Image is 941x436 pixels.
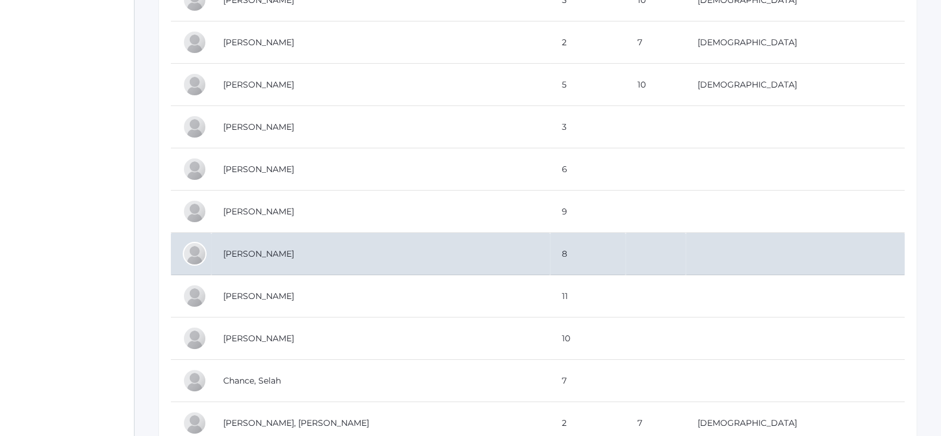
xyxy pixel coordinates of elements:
td: 7 [626,21,686,64]
td: 5 [550,64,625,106]
div: Pierce Brozek [183,200,207,223]
td: [PERSON_NAME] [211,275,550,317]
td: [PERSON_NAME] [211,21,550,64]
div: Eva Carr [183,242,207,266]
div: Josie Bassett [183,73,207,96]
td: Chance, Selah [211,360,550,402]
td: 9 [550,191,625,233]
div: Selah Chance [183,369,207,393]
td: 2 [550,21,625,64]
td: 7 [550,360,625,402]
td: [PERSON_NAME] [211,191,550,233]
td: 10 [550,317,625,360]
td: 3 [550,106,625,148]
div: Elijah Benzinger-Stephens [183,115,207,139]
div: Reese Carr [183,284,207,308]
td: 10 [626,64,686,106]
td: 6 [550,148,625,191]
div: Gabby Brozek [183,157,207,181]
td: [PERSON_NAME] [211,233,550,275]
td: [DEMOGRAPHIC_DATA] [686,64,905,106]
td: [PERSON_NAME] [211,148,550,191]
td: 8 [550,233,625,275]
div: Graham Bassett [183,30,207,54]
div: Sullivan Clyne [183,411,207,435]
td: [DEMOGRAPHIC_DATA] [686,21,905,64]
td: [PERSON_NAME] [211,317,550,360]
div: Zoe Carr [183,326,207,350]
td: [PERSON_NAME] [211,64,550,106]
td: [PERSON_NAME] [211,106,550,148]
td: 11 [550,275,625,317]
